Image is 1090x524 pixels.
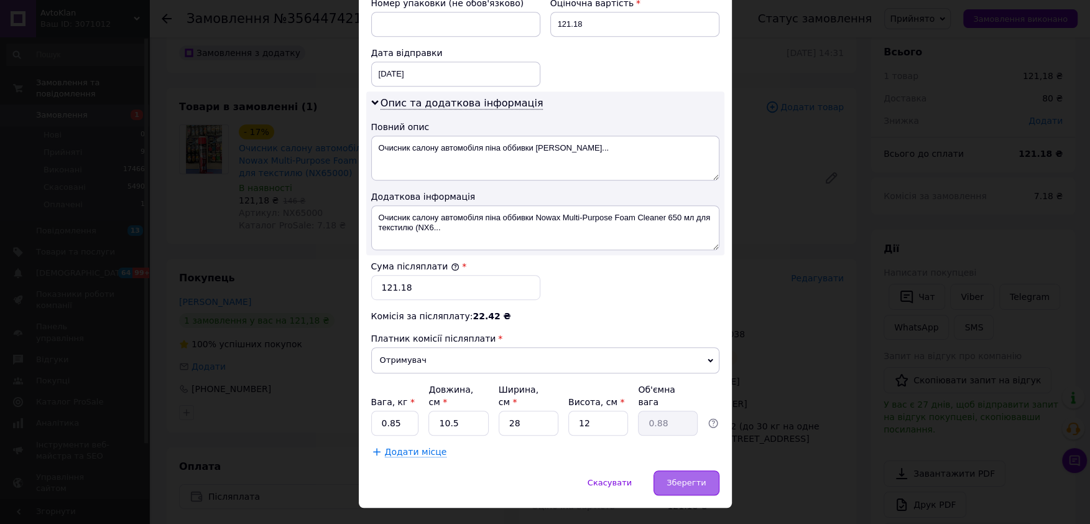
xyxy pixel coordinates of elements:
[371,347,719,373] span: Отримувач
[371,310,719,322] div: Комісія за післяплату:
[371,190,719,203] div: Додаткова інформація
[371,397,415,407] label: Вага, кг
[588,478,632,487] span: Скасувати
[371,261,460,271] label: Сума післяплати
[638,383,698,408] div: Об'ємна вага
[371,136,719,180] textarea: Очисник салону автомобіля піна оббивки [PERSON_NAME]...
[371,121,719,133] div: Повний опис
[428,385,473,407] label: Довжина, см
[667,478,706,487] span: Зберегти
[371,205,719,250] textarea: Очисник салону автомобіля піна оббивки Nowax Multi-Purpose Foam Cleaner 650 мл для текстилю (NX6...
[568,397,624,407] label: Висота, см
[371,47,540,59] div: Дата відправки
[499,385,538,407] label: Ширина, см
[381,97,543,110] span: Опис та додаткова інформація
[385,447,447,457] span: Додати місце
[371,334,496,344] span: Платник комісії післяплати
[473,311,510,321] span: 22.42 ₴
